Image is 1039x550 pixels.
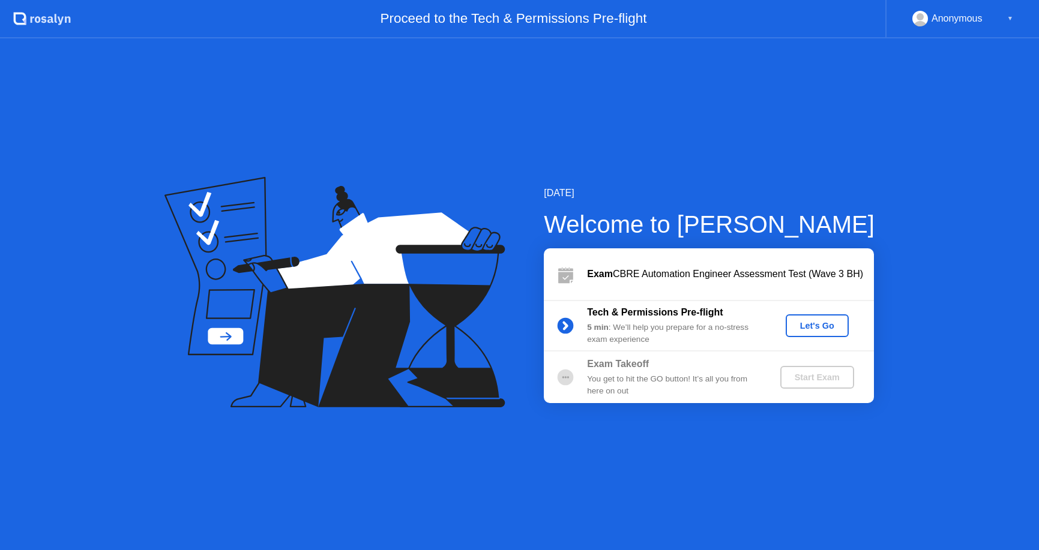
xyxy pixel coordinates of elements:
button: Let's Go [786,314,849,337]
b: Tech & Permissions Pre-flight [587,307,723,317]
div: Start Exam [785,372,849,382]
div: Welcome to [PERSON_NAME] [544,206,875,242]
div: : We’ll help you prepare for a no-stress exam experience [587,321,760,346]
div: Let's Go [791,321,844,330]
b: Exam Takeoff [587,359,649,369]
button: Start Exam [780,366,854,389]
div: [DATE] [544,186,875,200]
div: ▼ [1007,11,1013,26]
b: 5 min [587,323,609,332]
b: Exam [587,269,613,279]
div: CBRE Automation Engineer Assessment Test (Wave 3 BH) [587,267,874,281]
div: Anonymous [932,11,983,26]
div: You get to hit the GO button! It’s all you from here on out [587,373,760,398]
